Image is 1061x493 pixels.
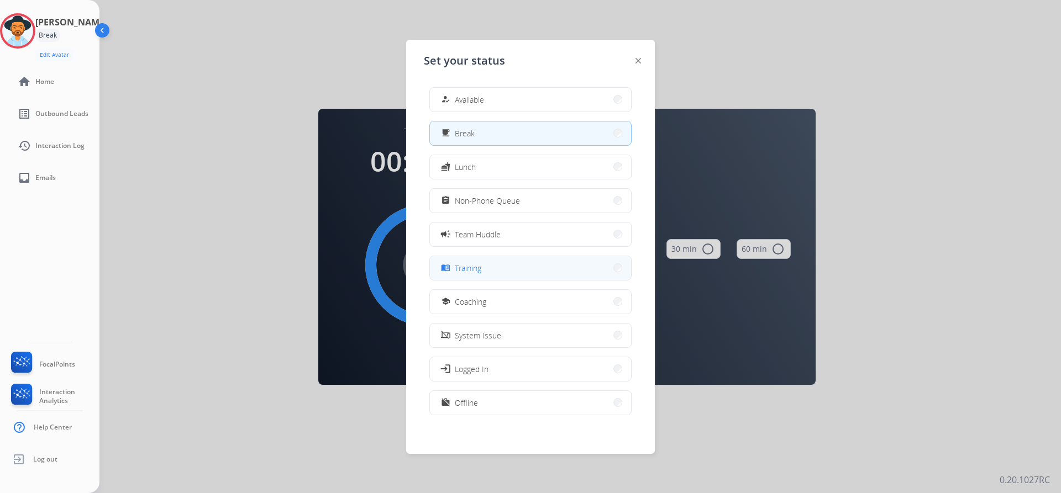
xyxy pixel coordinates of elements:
[430,324,631,347] button: System Issue
[430,88,631,112] button: Available
[2,15,33,46] img: avatar
[455,94,484,105] span: Available
[441,398,450,407] mat-icon: work_off
[455,195,520,206] span: Non-Phone Queue
[441,263,450,273] mat-icon: menu_book
[455,363,489,375] span: Logged In
[1000,473,1050,486] p: 0.20.1027RC
[18,139,31,152] mat-icon: history
[35,49,73,61] button: Edit Avatar
[455,229,501,240] span: Team Huddle
[430,222,631,246] button: Team Huddle
[635,58,641,63] img: close-button
[455,161,476,173] span: Lunch
[34,423,72,432] span: Help Center
[39,360,75,369] span: FocalPoints
[35,15,107,29] h3: [PERSON_NAME]
[430,290,631,314] button: Coaching
[35,173,56,182] span: Emails
[35,109,88,118] span: Outbound Leads
[440,229,451,240] mat-icon: campaign
[35,141,85,150] span: Interaction Log
[455,296,486,308] span: Coaching
[441,297,450,306] mat-icon: school
[441,196,450,205] mat-icon: assignment
[35,29,60,42] div: Break
[35,77,54,86] span: Home
[33,455,57,464] span: Log out
[430,256,631,280] button: Training
[39,388,99,405] span: Interaction Analytics
[441,95,450,104] mat-icon: how_to_reg
[9,352,75,377] a: FocalPoints
[430,357,631,381] button: Logged In
[441,129,450,138] mat-icon: free_breakfast
[440,363,451,374] mat-icon: login
[18,171,31,184] mat-icon: inbox
[455,330,501,341] span: System Issue
[441,162,450,172] mat-icon: fastfood
[455,128,475,139] span: Break
[430,155,631,179] button: Lunch
[18,75,31,88] mat-icon: home
[18,107,31,120] mat-icon: list_alt
[455,397,478,409] span: Offline
[441,331,450,340] mat-icon: phonelink_off
[430,189,631,213] button: Non-Phone Queue
[455,262,481,274] span: Training
[430,121,631,145] button: Break
[430,391,631,415] button: Offline
[9,384,99,409] a: Interaction Analytics
[424,53,505,68] span: Set your status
